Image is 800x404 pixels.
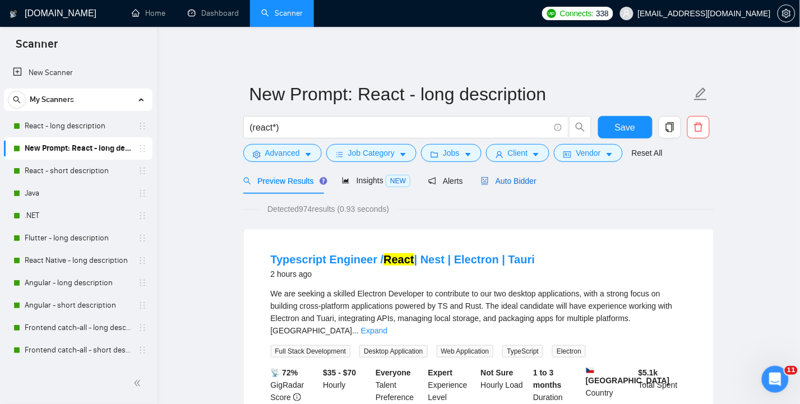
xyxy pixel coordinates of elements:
[8,91,26,109] button: search
[431,150,438,159] span: folder
[138,346,147,355] span: holder
[9,126,215,160] div: tdave@argusoft.com says…
[138,256,147,265] span: holder
[18,166,175,309] div: Thank you for the explanation 🙏 ​ We double-checked these details with our team and, at the momen...
[688,122,709,132] span: delete
[30,89,74,111] span: My Scanners
[778,4,796,22] button: setting
[25,137,131,160] a: New Prompt: React - long description
[4,62,152,84] li: New Scanner
[8,96,25,104] span: search
[13,62,144,84] a: New Scanner
[481,368,514,377] b: Not Sure
[32,6,50,24] img: Profile image for Dima
[778,9,796,18] a: setting
[25,249,131,272] a: React Native - long description
[785,366,798,375] span: 11
[659,122,681,132] span: copy
[554,144,622,162] button: idcardVendorcaret-down
[321,366,373,403] div: Hourly
[428,177,463,185] span: Alerts
[659,116,681,138] button: copy
[464,150,472,159] span: caret-down
[342,177,350,184] span: area-chart
[260,203,397,215] span: Detected 974 results (0.93 seconds)
[693,87,708,101] span: edit
[326,144,417,162] button: barsJob Categorycaret-down
[71,318,80,327] button: Start recording
[304,150,312,159] span: caret-down
[508,147,528,159] span: Client
[243,144,322,162] button: settingAdvancedcaret-down
[10,5,17,23] img: logo
[569,116,591,138] button: search
[336,150,344,159] span: bars
[560,7,594,20] span: Connects:
[265,147,300,159] span: Advanced
[486,144,550,162] button: userClientcaret-down
[138,278,147,287] span: holder
[9,160,215,341] div: Dima says…
[188,8,239,18] a: dashboardDashboard
[243,177,324,185] span: Preview Results
[249,80,691,108] input: Scanner name...
[271,289,673,335] span: We are seeking a skilled Electron Developer to contribute to our two desktop applications, with a...
[762,366,789,393] iframe: Intercom live chat
[496,150,503,159] span: user
[428,177,436,185] span: notification
[576,147,600,159] span: Vendor
[25,182,131,205] a: Java
[54,14,135,25] p: Active in the last 15m
[133,378,145,389] span: double-left
[9,160,184,316] div: Thank you for the explanation 🙏​We double-checked these details with our team and, at the moment,...
[636,366,689,403] div: Total Spent
[7,36,67,59] span: Scanner
[399,150,407,159] span: caret-down
[25,294,131,317] a: Angular - short description
[479,366,531,403] div: Hourly Load
[269,366,321,403] div: GigRadar Score
[481,177,537,185] span: Auto Bidder
[25,339,131,361] a: Frontend catch-all - short description
[25,272,131,294] a: Angular - long description
[563,150,571,159] span: idcard
[596,7,608,20] span: 338
[25,317,131,339] a: Frontend catch-all - long description
[605,150,613,159] span: caret-down
[623,10,631,17] span: user
[54,6,77,14] h1: Dima
[376,368,411,377] b: Everyone
[138,166,147,175] span: holder
[373,366,426,403] div: Talent Preference
[271,345,351,357] span: Full Stack Development
[10,295,215,314] textarea: Message…
[261,8,303,18] a: searchScanner
[253,150,261,159] span: setting
[552,345,586,357] span: Electron
[615,120,635,134] span: Save
[687,116,710,138] button: delete
[586,366,594,374] img: 🇨🇿
[25,227,131,249] a: Flutter - long description
[554,124,562,131] span: info-circle
[323,368,356,377] b: $35 - $70
[481,177,489,185] span: robot
[138,122,147,131] span: holder
[386,175,410,187] span: NEW
[428,368,453,377] b: Expert
[25,115,131,137] a: React - long description
[318,176,329,186] div: Tooltip anchor
[197,4,217,25] div: Close
[138,211,147,220] span: holder
[502,345,543,357] span: TypeScript
[192,314,210,332] button: Send a message…
[348,147,395,159] span: Job Category
[271,253,535,266] a: Typescript Engineer /React| Nest | Electron | Tauri
[586,366,670,385] b: [GEOGRAPHIC_DATA]
[243,177,251,185] span: search
[271,287,687,337] div: We are seeking a skilled Electron Developer to contribute to our two desktop applications, with a...
[138,144,147,153] span: holder
[359,345,427,357] span: Desktop Application
[138,189,147,198] span: holder
[138,323,147,332] span: holder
